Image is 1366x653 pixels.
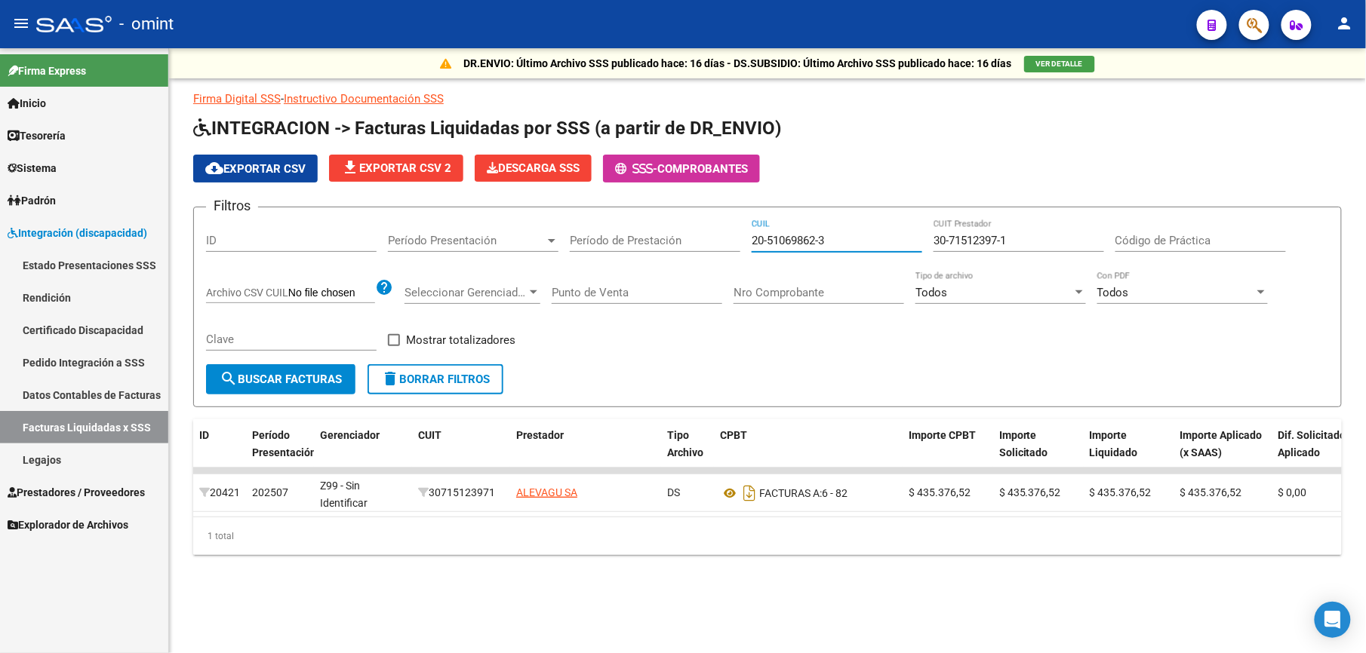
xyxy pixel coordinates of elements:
[206,195,258,216] h3: Filtros
[999,486,1061,498] span: $ 435.376,52
[8,95,46,112] span: Inicio
[909,486,971,498] span: $ 435.376,52
[412,419,510,486] datatable-header-cell: CUIT
[516,429,564,441] span: Prestador
[487,161,580,175] span: Descarga SSS
[199,484,240,501] div: 20421
[406,331,515,349] span: Mostrar totalizadores
[1278,486,1307,498] span: $ 0,00
[246,419,314,486] datatable-header-cell: Período Presentación
[8,63,86,79] span: Firma Express
[388,234,545,247] span: Período Presentación
[252,429,316,458] span: Período Presentación
[8,192,56,209] span: Padrón
[205,159,223,177] mat-icon: cloud_download
[341,161,451,175] span: Exportar CSV 2
[1024,56,1095,72] button: VER DETALLE
[915,286,947,299] span: Todos
[220,372,342,386] span: Buscar Facturas
[193,118,781,139] span: INTEGRACION -> Facturas Liquidadas por SSS (a partir de DR_ENVIO)
[464,55,1012,72] p: DR.ENVIO: Último Archivo SSS publicado hace: 16 días - DS.SUBSIDIO: Último Archivo SSS publicado ...
[341,158,359,176] mat-icon: file_download
[8,127,66,144] span: Tesorería
[252,486,288,498] span: 202507
[993,419,1084,486] datatable-header-cell: Importe Solicitado
[206,364,355,394] button: Buscar Facturas
[320,480,368,509] span: Z99 - Sin Identificar
[368,364,503,394] button: Borrar Filtros
[329,155,463,182] button: Exportar CSV 2
[1336,14,1354,32] mat-icon: person
[1180,429,1263,458] span: Importe Aplicado (x SAAS)
[1036,60,1083,68] span: VER DETALLE
[288,287,375,300] input: Archivo CSV CUIL
[314,419,412,486] datatable-header-cell: Gerenciador
[193,517,1342,555] div: 1 total
[1090,486,1152,498] span: $ 435.376,52
[720,429,747,441] span: CPBT
[475,155,592,182] app-download-masive: Descarga masiva de comprobantes (adjuntos)
[740,481,759,505] i: Descargar documento
[418,484,504,501] div: 30715123971
[375,278,393,296] mat-icon: help
[714,419,903,486] datatable-header-cell: CPBT
[1180,486,1242,498] span: $ 435.376,52
[381,372,490,386] span: Borrar Filtros
[193,419,246,486] datatable-header-cell: ID
[193,90,1342,107] p: -
[8,225,147,241] span: Integración (discapacidad)
[475,155,592,182] button: Descarga SSS
[193,155,318,182] button: Exportar CSV
[206,287,288,299] span: Archivo CSV CUIL
[657,162,748,176] span: Comprobantes
[8,517,128,533] span: Explorador de Archivos
[661,419,714,486] datatable-header-cell: Tipo Archivo
[1084,419,1174,486] datatable-header-cell: Importe Liquidado
[903,419,993,486] datatable-header-cell: Importe CPBT
[1090,429,1138,458] span: Importe Liquidado
[193,92,281,106] a: Firma Digital SSS
[199,429,209,441] span: ID
[999,429,1048,458] span: Importe Solicitado
[381,369,399,388] mat-icon: delete
[405,286,527,299] span: Seleccionar Gerenciador
[8,160,57,176] span: Sistema
[667,429,703,458] span: Tipo Archivo
[720,481,897,505] div: 6 - 82
[8,484,145,501] span: Prestadores / Proveedores
[510,419,661,486] datatable-header-cell: Prestador
[1174,419,1272,486] datatable-header-cell: Importe Aplicado (x SAAS)
[418,429,441,441] span: CUIT
[320,429,380,441] span: Gerenciador
[516,486,577,498] span: ALEVAGU SA
[615,162,657,176] span: -
[1097,286,1129,299] span: Todos
[220,369,238,388] mat-icon: search
[759,487,822,499] span: FACTURAS A:
[284,92,444,106] a: Instructivo Documentación SSS
[603,155,760,182] button: -Comprobantes
[1278,429,1353,458] span: Dif. Solicitado - Aplicado
[205,162,306,176] span: Exportar CSV
[667,486,680,498] span: DS
[12,14,30,32] mat-icon: menu
[119,8,174,41] span: - omint
[1315,602,1351,638] div: Open Intercom Messenger
[909,429,976,441] span: Importe CPBT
